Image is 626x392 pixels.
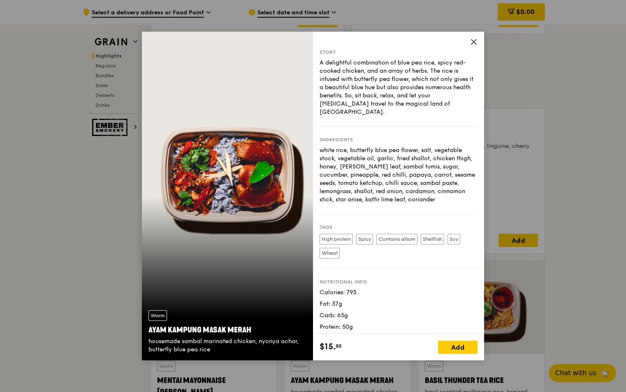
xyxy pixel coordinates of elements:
[148,310,167,321] div: Warm
[447,234,460,244] label: Soy
[320,323,478,331] div: Protein: 50g
[320,300,478,308] div: Fat: 37g
[320,234,353,244] label: High protein
[320,136,478,143] div: Ingredients
[320,224,478,231] div: Tags
[320,341,336,353] span: $15.
[438,341,478,354] div: Add
[148,337,306,354] div: housemade sambal marinated chicken, nyonya achar, butterfly blue pea rice
[376,234,417,244] label: Contains allium
[320,146,478,204] div: white rice, butterfly blue pea flower, salt, vegetable stock, vegetable oil, garlic, fried shallo...
[320,59,478,116] div: A delightful combination of blue pea rice, spicy red-cooked chicken, and an array of herbs. The r...
[320,248,340,258] label: Wheat
[320,49,478,55] div: Story
[356,234,373,244] label: Spicy
[320,288,478,297] div: Calories: 793
[336,343,342,349] span: 50
[148,324,306,336] div: Ayam Kampung Masak Merah
[320,311,478,320] div: Carb: 65g
[320,279,478,285] div: Nutritional info
[421,234,444,244] label: Shellfish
